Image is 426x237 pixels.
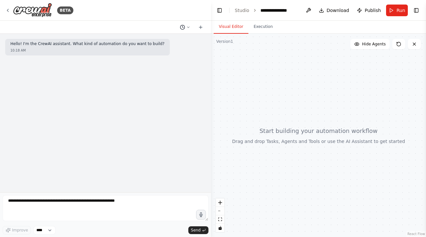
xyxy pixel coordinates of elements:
[10,48,165,53] div: 10:18 AM
[386,5,408,16] button: Run
[10,41,165,47] p: Hello! I'm the CrewAI assistant. What kind of automation do you want to build?
[396,7,405,14] span: Run
[214,20,248,34] button: Visual Editor
[407,232,425,236] a: React Flow attribution
[195,23,206,31] button: Start a new chat
[177,23,193,31] button: Switch to previous chat
[188,226,208,234] button: Send
[3,226,31,234] button: Improve
[316,5,352,16] button: Download
[327,7,349,14] span: Download
[215,6,224,15] button: Hide left sidebar
[365,7,381,14] span: Publish
[235,7,294,14] nav: breadcrumb
[362,41,386,47] span: Hide Agents
[216,39,233,44] div: Version 1
[216,215,224,224] button: fit view
[191,228,201,233] span: Send
[354,5,383,16] button: Publish
[57,6,73,14] div: BETA
[235,8,249,13] a: Studio
[216,198,224,232] div: React Flow controls
[412,6,421,15] button: Show right sidebar
[196,210,206,219] button: Click to speak your automation idea
[12,228,28,233] span: Improve
[350,39,390,49] button: Hide Agents
[13,3,52,18] img: Logo
[216,198,224,207] button: zoom in
[248,20,278,34] button: Execution
[216,224,224,232] button: toggle interactivity
[216,207,224,215] button: zoom out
